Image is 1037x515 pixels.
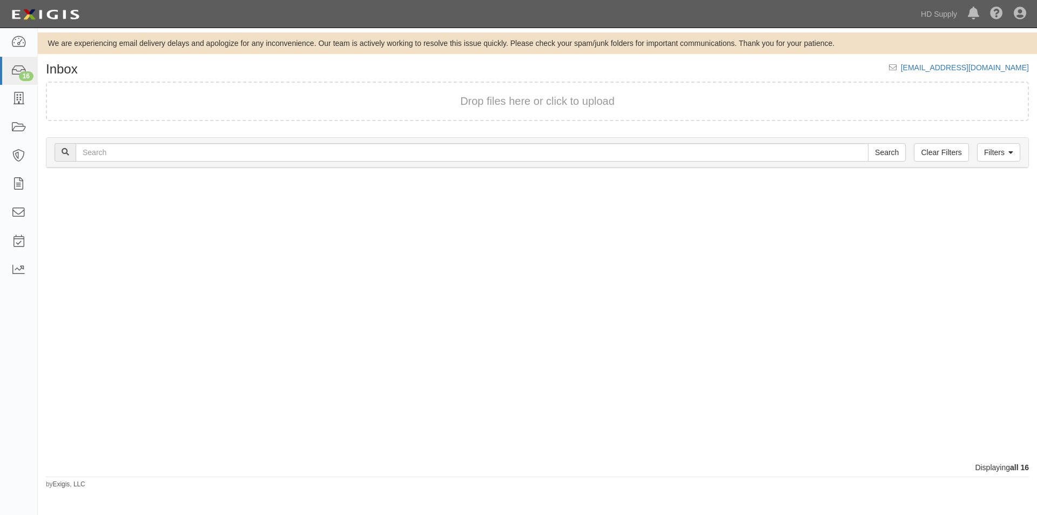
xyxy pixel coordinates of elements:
[38,462,1037,473] div: Displaying
[1010,463,1029,472] b: all 16
[76,143,868,162] input: Search
[8,5,83,24] img: logo-5460c22ac91f19d4615b14bd174203de0afe785f0fc80cf4dbbc73dc1793850b.png
[53,480,85,488] a: Exigis, LLC
[990,8,1003,21] i: Help Center - Complianz
[901,63,1029,72] a: [EMAIL_ADDRESS][DOMAIN_NAME]
[19,71,33,81] div: 16
[915,3,962,25] a: HD Supply
[38,38,1037,49] div: We are experiencing email delivery delays and apologize for any inconvenience. Our team is active...
[460,93,615,109] button: Drop files here or click to upload
[914,143,968,162] a: Clear Filters
[977,143,1020,162] a: Filters
[46,62,78,76] h1: Inbox
[46,480,85,489] small: by
[868,143,906,162] input: Search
